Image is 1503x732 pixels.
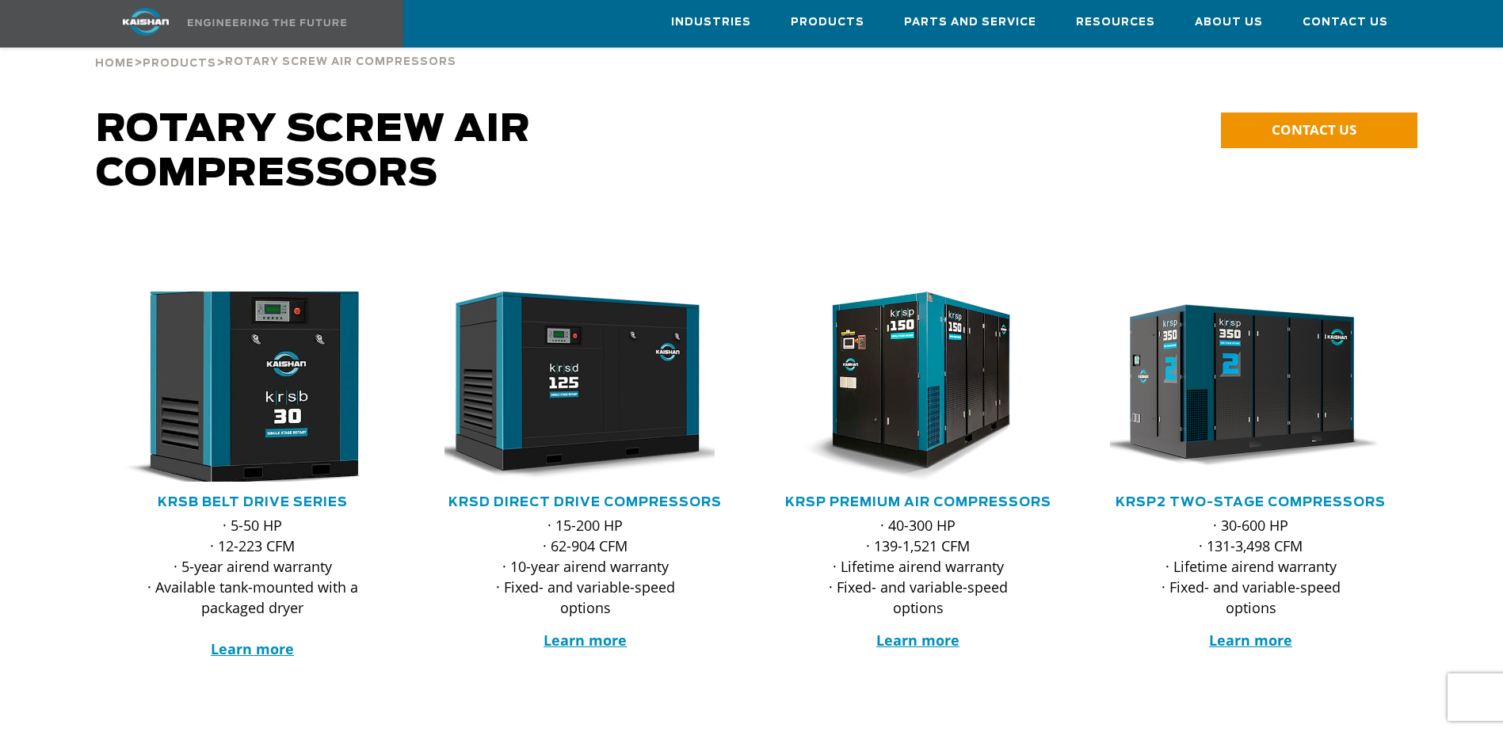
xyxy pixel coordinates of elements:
[444,292,727,482] div: krsd125
[158,496,348,509] a: KRSB Belt Drive Series
[225,57,456,67] span: Rotary Screw Air Compressors
[671,13,751,32] span: Industries
[1110,292,1392,482] div: krsp350
[1303,13,1388,32] span: Contact Us
[777,292,1059,482] div: krsp150
[1209,631,1292,650] a: Learn more
[1142,515,1360,618] p: · 30-600 HP · 131-3,498 CFM · Lifetime airend warranty · Fixed- and variable-speed options
[476,515,695,618] p: · 15-200 HP · 62-904 CFM · 10-year airend warranty · Fixed- and variable-speed options
[1303,1,1388,44] a: Contact Us
[544,631,627,650] a: Learn more
[1272,120,1356,139] span: CONTACT US
[1076,1,1155,44] a: Resources
[1076,13,1155,32] span: Resources
[95,55,134,70] a: Home
[95,59,134,69] span: Home
[765,292,1047,482] img: krsp150
[96,111,531,193] span: Rotary Screw Air Compressors
[143,55,216,70] a: Products
[904,13,1036,32] span: Parts and Service
[1116,496,1386,509] a: KRSP2 Two-Stage Compressors
[1221,112,1417,148] a: CONTACT US
[86,8,205,36] img: kaishan logo
[86,282,396,491] img: krsb30
[211,639,294,658] a: Learn more
[433,292,715,482] img: krsd125
[785,496,1051,509] a: KRSP Premium Air Compressors
[791,1,864,44] a: Products
[448,496,722,509] a: KRSD Direct Drive Compressors
[1195,1,1263,44] a: About Us
[188,19,346,26] img: Engineering the future
[876,631,959,650] a: Learn more
[671,1,751,44] a: Industries
[143,515,362,659] p: · 5-50 HP · 12-223 CFM · 5-year airend warranty · Available tank-mounted with a packaged dryer
[809,515,1028,618] p: · 40-300 HP · 139-1,521 CFM · Lifetime airend warranty · Fixed- and variable-speed options
[791,13,864,32] span: Products
[1098,292,1380,482] img: krsp350
[904,1,1036,44] a: Parts and Service
[112,292,394,482] div: krsb30
[143,59,216,69] span: Products
[1195,13,1263,32] span: About Us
